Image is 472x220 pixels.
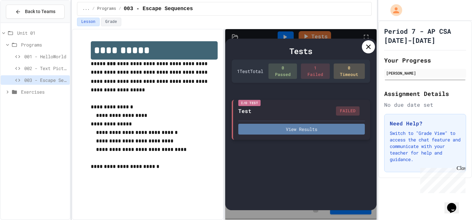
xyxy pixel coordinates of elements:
[268,64,297,79] div: 0 Passed
[25,8,55,15] span: Back to Teams
[418,165,465,193] iframe: chat widget
[238,124,364,135] button: View Results
[77,18,100,26] button: Lesson
[83,6,90,11] span: ...
[384,101,466,109] div: No due date set
[119,6,121,11] span: /
[17,29,67,36] span: Unit 01
[124,5,193,13] span: 003 - Escape Sequences
[232,45,370,57] div: Tests
[3,3,45,42] div: Chat with us now!Close
[390,119,461,127] h3: Need Help?
[384,56,466,65] h2: Your Progress
[101,18,121,26] button: Grade
[21,41,67,48] span: Programs
[336,106,360,116] div: FAILED
[390,130,461,163] p: Switch to "Grade View" to access the chat feature and communicate with your teacher for help and ...
[384,27,466,45] h1: Period 7 - AP CSA [DATE]-[DATE]
[6,5,65,19] button: Back to Teams
[444,194,465,213] iframe: chat widget
[97,6,116,11] span: Programs
[237,68,263,75] div: 1 Test Total
[24,53,67,60] span: 001 - HelloWorld
[301,64,329,79] div: 1 Failed
[21,88,67,95] span: Exercises
[24,77,67,83] span: 003 - Escape Sequences
[334,64,365,79] div: 0 Timeout
[384,89,466,98] h2: Assignment Details
[24,65,67,72] span: 002 - Text Picture
[238,100,261,106] div: I/O Test
[386,70,464,76] div: [PERSON_NAME]
[383,3,404,18] div: My Account
[238,107,251,115] div: Test
[92,6,94,11] span: /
